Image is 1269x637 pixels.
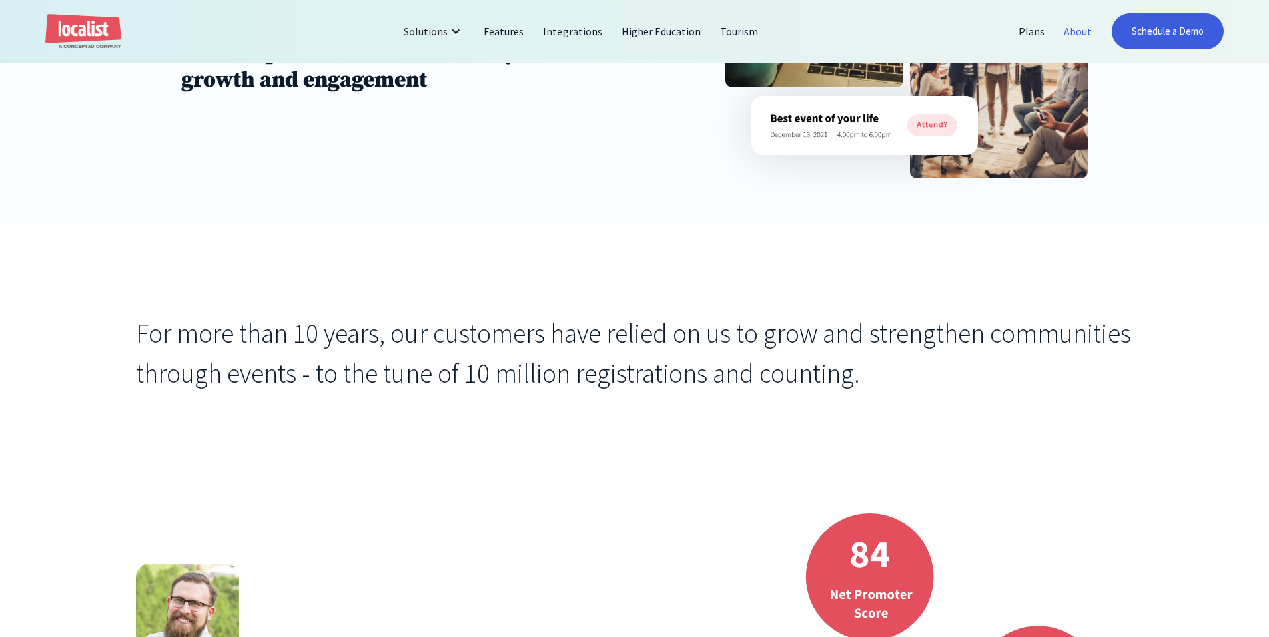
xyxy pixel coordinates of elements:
div: Solutions [404,23,448,39]
div: For more than 10 years, our customers have relied on us to grow and strengthen communities throug... [136,314,1133,393]
a: Tourism [711,15,768,47]
img: About Localist [751,96,978,155]
div: Solutions [394,15,474,47]
a: Integrations [534,15,612,47]
a: Plans [1009,15,1055,47]
a: Features [474,15,534,47]
a: About [1055,15,1102,47]
a: Higher Education [612,15,711,47]
a: home [45,14,121,49]
a: Schedule a Demo [1112,13,1224,49]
